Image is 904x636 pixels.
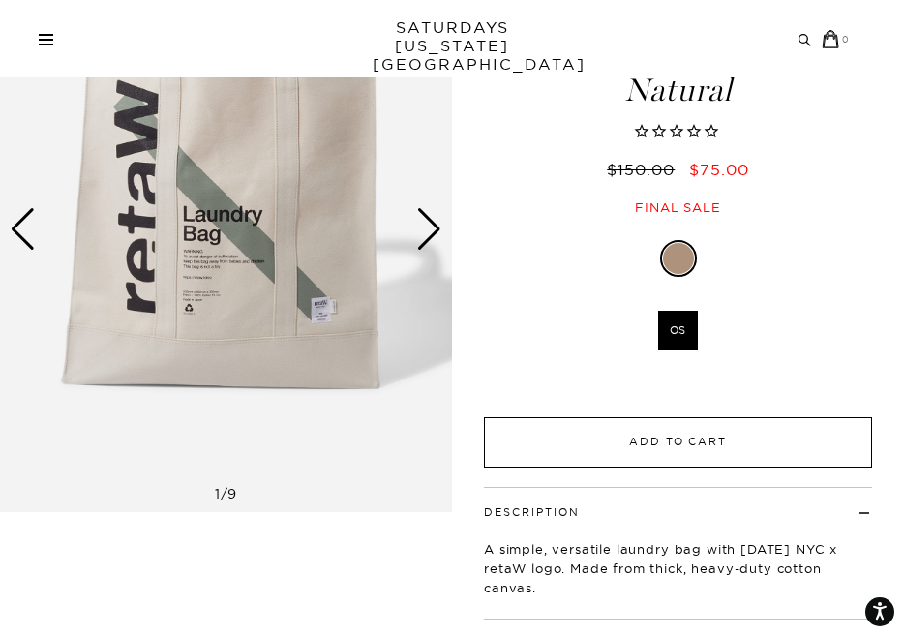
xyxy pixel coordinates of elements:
h1: Saturdays NYC x retaW Laundry Bag [466,6,891,106]
span: Natural [466,75,891,106]
del: $150.00 [607,160,682,179]
p: A simple, versatile laundry bag with [DATE] NYC x retaW logo. Made from thick, heavy-duty cotton ... [484,539,872,597]
label: OS [658,311,698,350]
div: Final sale [466,199,891,216]
label: Natural [663,243,694,274]
small: 0 [842,34,851,45]
button: Description [484,507,580,518]
span: Rated 0.0 out of 5 stars 0 reviews [466,122,891,142]
a: SATURDAYS[US_STATE][GEOGRAPHIC_DATA] [373,18,532,74]
span: 9 [227,485,237,502]
a: 0 [822,30,851,48]
button: Add to Cart [484,417,872,468]
div: Next slide [416,208,442,251]
span: $75.00 [689,160,749,179]
div: Previous slide [10,208,36,251]
span: 1 [215,485,221,502]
